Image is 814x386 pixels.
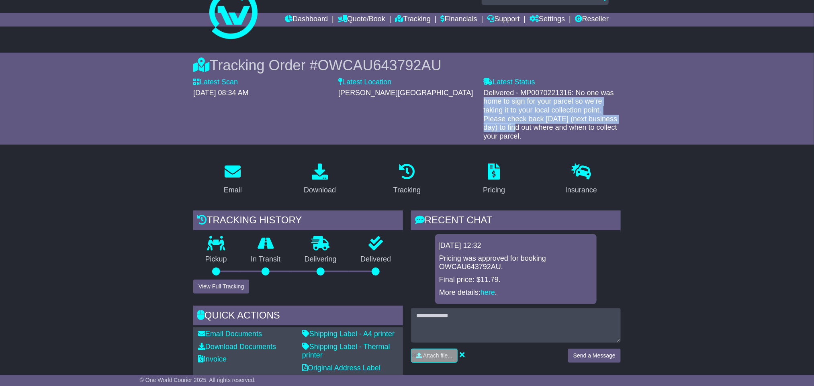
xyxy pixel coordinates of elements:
span: OWCAU643792AU [318,57,442,74]
div: [DATE] 12:32 [438,241,593,250]
a: Email Documents [198,330,262,338]
p: In Transit [239,255,293,264]
p: Delivered [349,255,403,264]
span: Delivered - MP0070221316: No one was home to sign for your parcel so we’re taking it to your loca... [484,89,618,140]
a: Tracking [395,13,431,27]
p: Delivering [292,255,349,264]
button: Send a Message [568,349,621,363]
p: Pickup [193,255,239,264]
a: here [481,288,495,296]
a: Reseller [575,13,609,27]
label: Latest Location [338,78,391,87]
div: Insurance [565,185,597,196]
span: [PERSON_NAME][GEOGRAPHIC_DATA] [338,89,473,97]
p: Pricing was approved for booking OWCAU643792AU. [439,254,593,272]
a: Quote/Book [338,13,385,27]
label: Latest Scan [193,78,238,87]
div: RECENT CHAT [411,210,621,232]
div: Tracking history [193,210,403,232]
button: View Full Tracking [193,280,249,294]
a: Insurance [560,161,602,198]
a: Original Address Label [302,364,380,372]
span: [DATE] 08:34 AM [193,89,249,97]
div: Email [224,185,242,196]
div: Tracking Order # [193,57,621,74]
div: Pricing [483,185,505,196]
a: Support [487,13,519,27]
p: Final price: $11.79. [439,276,593,284]
a: Shipping Label - A4 printer [302,330,395,338]
a: Invoice [198,355,227,363]
a: Pricing [478,161,510,198]
div: Download [304,185,336,196]
a: Download Documents [198,343,276,351]
p: More details: . [439,288,593,297]
a: Settings [530,13,565,27]
a: Email [219,161,247,198]
div: Quick Actions [193,306,403,327]
label: Latest Status [484,78,535,87]
a: Shipping Label - Thermal printer [302,343,390,359]
span: © One World Courier 2025. All rights reserved. [140,377,256,383]
a: Financials [441,13,477,27]
a: Tracking [388,161,426,198]
div: Tracking [393,185,421,196]
a: Download [299,161,341,198]
a: Dashboard [285,13,328,27]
